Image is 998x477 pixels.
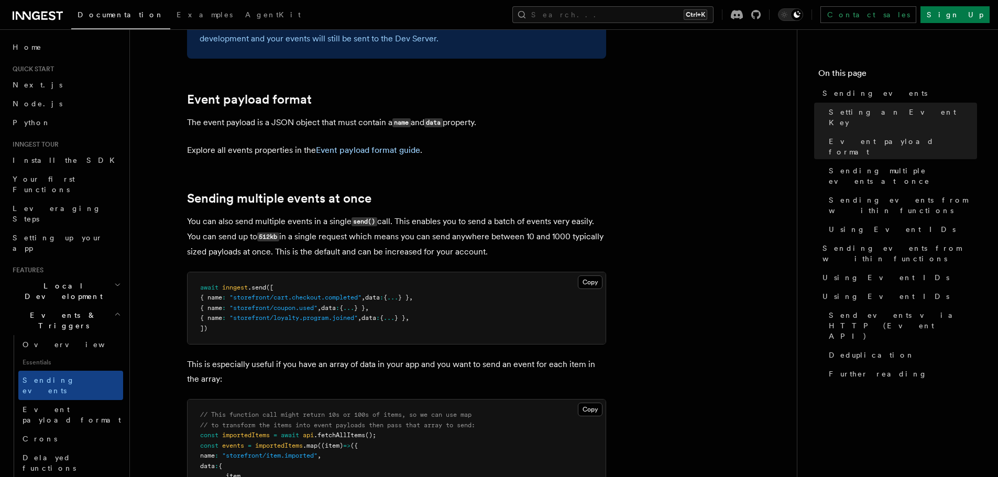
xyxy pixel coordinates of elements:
[18,429,123,448] a: Crons
[820,6,916,23] a: Contact sales
[187,357,606,386] p: This is especially useful if you have an array of data in your app and you want to send an event ...
[825,103,977,132] a: Setting an Event Key
[343,442,350,449] span: =>
[317,452,321,459] span: ,
[71,3,170,29] a: Documentation
[257,232,279,241] code: 512kb
[245,10,301,19] span: AgentKit
[512,6,714,23] button: Search...Ctrl+K
[829,195,977,216] span: Sending events from within functions
[336,304,339,312] span: :
[409,294,413,301] span: ,
[314,431,365,439] span: .fetchAllItems
[825,306,977,346] a: Send events via HTTP (Event API)
[578,403,602,416] button: Copy
[316,145,420,155] a: Event payload format guide
[303,442,317,449] span: .map
[8,310,114,331] span: Events & Triggers
[778,8,803,21] button: Toggle dark mode
[365,304,369,312] span: ,
[8,199,123,228] a: Leveraging Steps
[829,350,915,360] span: Deduplication
[822,243,977,264] span: Sending events from within functions
[383,314,394,321] span: ...
[222,284,248,291] span: inngest
[200,431,218,439] span: const
[266,284,273,291] span: ([
[200,304,222,312] span: { name
[170,3,239,28] a: Examples
[200,452,215,459] span: name
[380,294,383,301] span: :
[829,107,977,128] span: Setting an Event Key
[18,371,123,400] a: Sending events
[354,304,365,312] span: } }
[361,294,365,301] span: ,
[8,65,54,73] span: Quick start
[376,314,380,321] span: :
[215,452,218,459] span: :
[321,304,336,312] span: data
[358,314,361,321] span: ,
[187,115,606,130] p: The event payload is a JSON object that must contain a and property.
[13,42,42,52] span: Home
[200,314,222,321] span: { name
[8,94,123,113] a: Node.js
[200,284,218,291] span: await
[229,314,358,321] span: "storefront/loyalty.program.joined"
[8,281,114,302] span: Local Development
[187,191,371,206] a: Sending multiple events at once
[8,113,123,132] a: Python
[825,220,977,239] a: Using Event IDs
[13,175,75,194] span: Your first Functions
[818,239,977,268] a: Sending events from within functions
[398,294,409,301] span: } }
[829,136,977,157] span: Event payload format
[8,266,43,274] span: Features
[187,143,606,158] p: Explore all events properties in the .
[350,442,358,449] span: ({
[352,217,377,226] code: send()
[222,431,270,439] span: importedItems
[222,442,244,449] span: events
[394,314,405,321] span: } }
[424,118,443,127] code: data
[8,306,123,335] button: Events & Triggers
[200,411,471,418] span: // This function call might return 10s or 100s of items, so we can use map
[13,118,51,127] span: Python
[8,151,123,170] a: Install the SDK
[818,84,977,103] a: Sending events
[222,294,226,301] span: :
[200,17,594,46] p: Event keys are required in local development with the . You can omit them in development and your...
[13,99,62,108] span: Node.js
[222,304,226,312] span: :
[177,10,233,19] span: Examples
[822,272,949,283] span: Using Event IDs
[273,431,277,439] span: =
[339,304,343,312] span: {
[825,346,977,364] a: Deduplication
[187,214,606,259] p: You can also send multiple events in a single call. This enables you to send a batch of events ve...
[281,431,299,439] span: await
[18,335,123,354] a: Overview
[405,314,409,321] span: ,
[23,340,130,349] span: Overview
[248,442,251,449] span: =
[187,92,312,107] a: Event payload format
[383,294,387,301] span: {
[8,170,123,199] a: Your first Functions
[317,442,343,449] span: ((item)
[18,354,123,371] span: Essentials
[8,228,123,258] a: Setting up your app
[825,364,977,383] a: Further reading
[343,304,354,312] span: ...
[248,284,266,291] span: .send
[818,67,977,84] h4: On this page
[920,6,990,23] a: Sign Up
[229,304,317,312] span: "storefront/coupon.used"
[825,161,977,191] a: Sending multiple events at once
[13,81,62,89] span: Next.js
[387,294,398,301] span: ...
[317,304,321,312] span: ,
[229,294,361,301] span: "storefront/cart.checkout.completed"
